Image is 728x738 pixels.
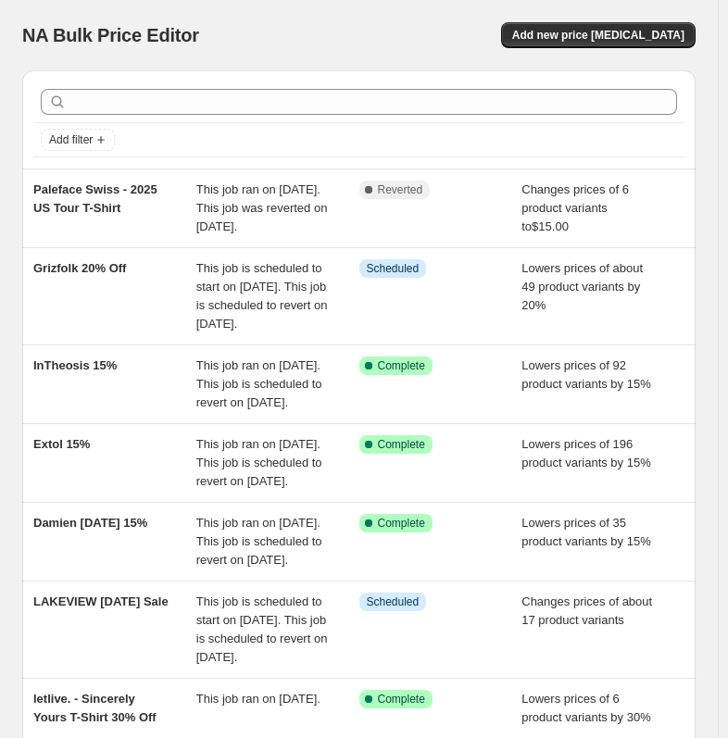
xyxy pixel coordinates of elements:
[512,28,684,43] span: Add new price [MEDICAL_DATA]
[521,692,650,724] span: Lowers prices of 6 product variants by 30%
[378,516,425,531] span: Complete
[33,182,157,215] span: Paleface Swiss - 2025 US Tour T-Shirt
[196,261,328,331] span: This job is scheduled to start on [DATE]. This job is scheduled to revert on [DATE].
[521,261,643,312] span: Lowers prices of about 49 product variants by 20%
[33,516,147,530] span: Damien [DATE] 15%
[196,358,322,409] span: This job ran on [DATE]. This job is scheduled to revert on [DATE].
[501,22,696,48] button: Add new price [MEDICAL_DATA]
[196,182,328,233] span: This job ran on [DATE]. This job was reverted on [DATE].
[49,132,93,147] span: Add filter
[33,261,126,275] span: Grizfolk 20% Off
[196,594,328,664] span: This job is scheduled to start on [DATE]. This job is scheduled to revert on [DATE].
[33,358,117,372] span: InTheosis 15%
[521,516,650,548] span: Lowers prices of 35 product variants by 15%
[521,594,652,627] span: Changes prices of about 17 product variants
[196,692,320,706] span: This job ran on [DATE].
[378,358,425,373] span: Complete
[33,594,169,608] span: LAKEVIEW [DATE] Sale
[378,692,425,707] span: Complete
[367,594,420,609] span: Scheduled
[196,516,322,567] span: This job ran on [DATE]. This job is scheduled to revert on [DATE].
[22,25,199,45] span: NA Bulk Price Editor
[378,182,423,197] span: Reverted
[367,261,420,276] span: Scheduled
[532,219,569,233] span: $15.00
[521,182,629,233] span: Changes prices of 6 product variants to
[33,437,90,451] span: Extol 15%
[33,692,157,724] span: letlive. - Sincerely Yours T-Shirt 30% Off
[521,437,650,469] span: Lowers prices of 196 product variants by 15%
[41,129,115,151] button: Add filter
[378,437,425,452] span: Complete
[196,437,322,488] span: This job ran on [DATE]. This job is scheduled to revert on [DATE].
[521,358,650,391] span: Lowers prices of 92 product variants by 15%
